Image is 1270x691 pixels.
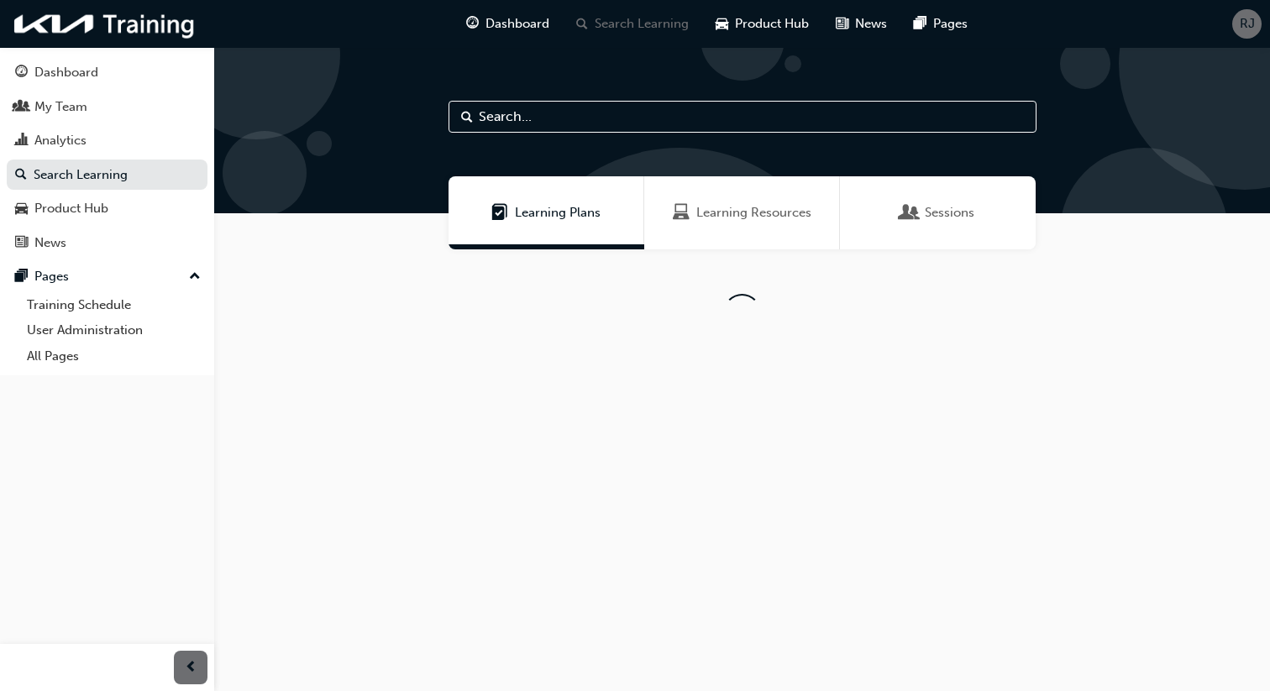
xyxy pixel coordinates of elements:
[563,7,702,41] a: search-iconSearch Learning
[925,203,974,222] span: Sessions
[696,203,811,222] span: Learning Resources
[702,7,822,41] a: car-iconProduct Hub
[716,13,728,34] span: car-icon
[822,7,900,41] a: news-iconNews
[1232,9,1262,39] button: RJ
[7,54,207,261] button: DashboardMy TeamAnalyticsSearch LearningProduct HubNews
[15,202,28,217] span: car-icon
[453,7,563,41] a: guage-iconDashboard
[15,100,28,115] span: people-icon
[34,199,108,218] div: Product Hub
[7,261,207,292] button: Pages
[901,203,918,222] span: Sessions
[7,193,207,224] a: Product Hub
[7,92,207,123] a: My Team
[15,168,27,183] span: search-icon
[485,14,549,34] span: Dashboard
[34,63,98,82] div: Dashboard
[34,267,69,286] div: Pages
[15,270,28,285] span: pages-icon
[673,203,690,222] span: Learning Resources
[595,14,689,34] span: Search Learning
[20,343,207,369] a: All Pages
[15,236,28,251] span: news-icon
[735,14,809,34] span: Product Hub
[8,7,202,41] img: kia-training
[15,133,28,149] span: chart-icon
[20,292,207,318] a: Training Schedule
[840,176,1036,249] a: SessionsSessions
[34,97,87,117] div: My Team
[855,14,887,34] span: News
[1240,14,1255,34] span: RJ
[900,7,981,41] a: pages-iconPages
[515,203,601,222] span: Learning Plans
[914,13,926,34] span: pages-icon
[185,657,197,678] span: prev-icon
[449,176,644,249] a: Learning PlansLearning Plans
[7,160,207,191] a: Search Learning
[15,65,28,81] span: guage-icon
[644,176,840,249] a: Learning ResourcesLearning Resources
[34,131,87,150] div: Analytics
[189,266,201,288] span: up-icon
[7,125,207,156] a: Analytics
[836,13,848,34] span: news-icon
[466,13,479,34] span: guage-icon
[576,13,588,34] span: search-icon
[461,107,473,127] span: Search
[933,14,968,34] span: Pages
[20,317,207,343] a: User Administration
[491,203,508,222] span: Learning Plans
[34,233,66,253] div: News
[449,101,1036,133] input: Search...
[7,228,207,259] a: News
[7,57,207,88] a: Dashboard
